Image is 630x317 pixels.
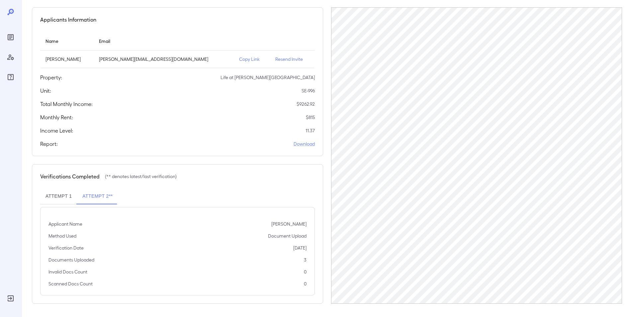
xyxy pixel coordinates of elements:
p: Document Upload [268,233,307,239]
p: Documents Uploaded [48,257,94,263]
h5: Report: [40,140,58,148]
p: Life at [PERSON_NAME][GEOGRAPHIC_DATA] [221,74,315,81]
p: Invalid Docs Count [48,268,87,275]
p: Resend Invite [275,56,309,62]
p: Applicant Name [48,221,82,227]
p: Scanned Docs Count [48,280,93,287]
h5: Unit: [40,87,51,95]
p: [PERSON_NAME] [45,56,88,62]
p: (** denotes latest/last verification) [105,173,177,180]
h5: Property: [40,73,62,81]
p: 3 [304,257,307,263]
p: Copy Link [239,56,265,62]
h5: Monthly Rent: [40,113,73,121]
table: simple table [40,32,315,68]
button: Attempt 2** [77,188,118,204]
p: [PERSON_NAME] [271,221,307,227]
p: 0 [304,268,307,275]
h5: Applicants Information [40,16,96,24]
p: Method Used [48,233,76,239]
th: Name [40,32,94,51]
p: [DATE] [293,245,307,251]
p: 0 [304,280,307,287]
a: Download [294,141,315,147]
p: Verification Date [48,245,84,251]
th: Email [94,32,233,51]
h5: Total Monthly Income: [40,100,93,108]
h5: Verifications Completed [40,172,100,180]
div: Reports [5,32,16,43]
div: Log Out [5,293,16,304]
p: $ 815 [306,114,315,121]
h5: Income Level: [40,127,73,135]
button: Attempt 1 [40,188,77,204]
p: $ 9262.92 [297,101,315,107]
div: FAQ [5,72,16,82]
p: [PERSON_NAME][EMAIL_ADDRESS][DOMAIN_NAME] [99,56,228,62]
p: SE-996 [302,87,315,94]
p: 11.37 [306,127,315,134]
div: Manage Users [5,52,16,62]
